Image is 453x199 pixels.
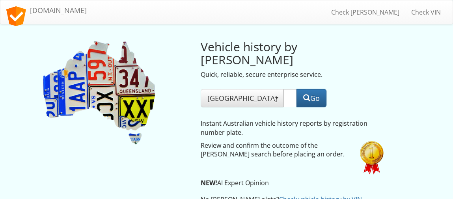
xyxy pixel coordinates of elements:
strong: NEW! [201,179,217,187]
a: Check VIN [405,2,447,22]
a: [DOMAIN_NAME] [0,0,93,20]
img: 60xNx1st.png.pagespeed.ic.W35WbnTSpj.webp [360,141,384,175]
img: logo.svg [6,6,26,26]
p: Instant Australian vehicle history reports by registration number plate. [201,119,380,137]
p: AI Expert Opinion [201,179,380,188]
p: Quick, reliable, secure enterprise service. [201,70,348,79]
h2: Vehicle history by [PERSON_NAME] [201,40,348,66]
img: Rego Check [41,40,157,146]
p: Review and confirm the outcome of the [PERSON_NAME] search before placing an order. [201,141,348,159]
span: [GEOGRAPHIC_DATA] [207,93,277,103]
a: Check [PERSON_NAME] [325,2,405,22]
input: Rego [283,89,297,107]
button: Go [296,89,326,107]
button: [GEOGRAPHIC_DATA] [201,89,283,107]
